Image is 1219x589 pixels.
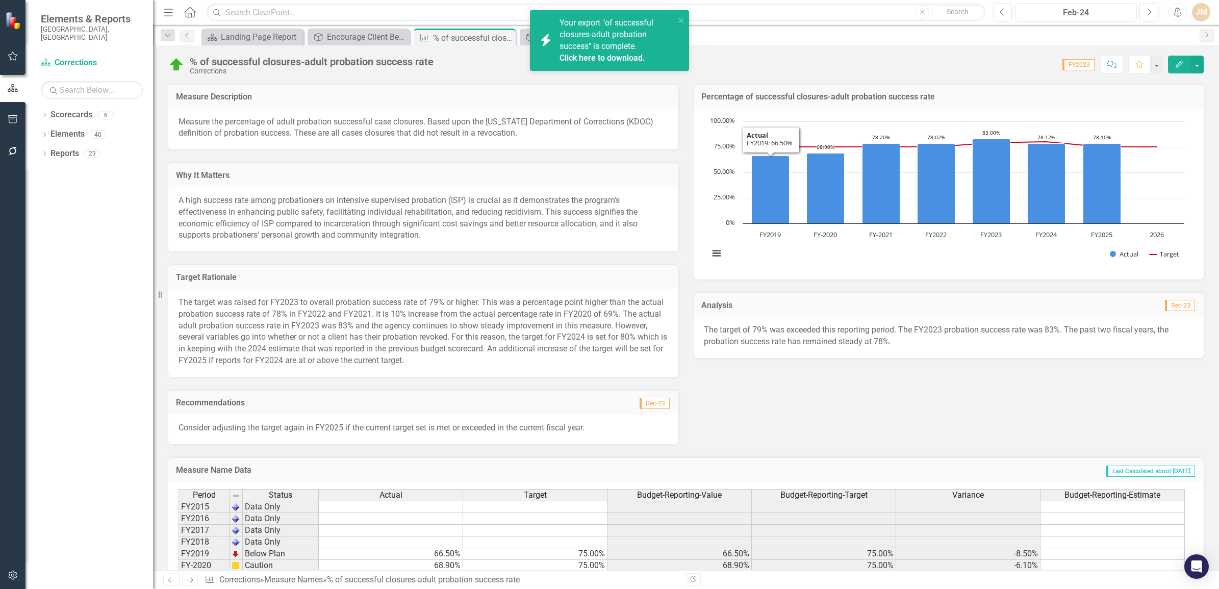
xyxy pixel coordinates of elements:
text: FY-2021 [869,230,893,239]
div: Chart. Highcharts interactive chart. [704,116,1193,269]
span: Budget-Reporting-Estimate [1064,491,1160,500]
img: 8DAGhfEEPCf229AAAAAElFTkSuQmCC [232,492,240,500]
path: FY2023, 83. Actual. [973,139,1010,223]
td: Below Plan [243,548,319,560]
text: FY2019 [759,230,781,239]
div: 40 [90,130,106,139]
img: TnMDeAgwAPMxUmUi88jYAAAAAElFTkSuQmCC [232,550,240,558]
span: Last Calculated about [DATE] [1106,466,1195,477]
path: FY2019, 66.5. Actual. [752,156,790,223]
span: Budget-Reporting-Target [780,491,868,500]
td: Data Only [243,536,319,548]
text: 2026 [1150,230,1164,239]
text: 75.00% [714,141,735,150]
img: cBAA0RP0Y6D5n+AAAAAElFTkSuQmCC [232,561,240,570]
span: Budget-Reporting-Value [637,491,722,500]
div: Corrections [190,67,434,75]
a: Corrections [41,57,143,69]
p: The target of 79% was exceeded this reporting period. The FY2023 probation success rate was 83%. ... [704,324,1193,348]
div: Encourage Client Behavior Change through Targeted Interventions [327,31,407,43]
p: Consider adjusting the target again in FY2025 if the current target set is met or exceeded in the... [179,422,668,434]
button: close [678,14,685,26]
img: AiWcYj9IZXgAAAAASUVORK5CYII= [232,503,240,511]
td: FY-2020 [179,560,230,572]
td: -6.10% [896,560,1040,572]
h3: Analysis [701,301,949,310]
text: FY2023 [980,230,1002,239]
text: FY-2020 [814,230,837,239]
input: Search Below... [41,81,143,99]
g: Actual, series 1 of 2. Bar series with 8 bars. [752,121,1157,224]
a: Measure Names [264,575,323,584]
img: AiWcYj9IZXgAAAAASUVORK5CYII= [232,515,240,523]
text: FY2025 [1091,230,1112,239]
a: Elements [50,129,85,140]
input: Search ClearPoint... [207,4,985,21]
h3: Target Rationale [176,273,671,282]
span: Status [269,491,292,500]
span: Dec-23 [640,398,670,409]
button: View chart menu, Chart [709,246,723,260]
text: 78.02% [927,134,945,141]
a: Corrections [219,575,260,584]
text: 78.20% [872,134,890,141]
path: FY2022, 78.02. Actual. [918,143,955,223]
div: 6 [97,111,114,119]
td: -8.50% [896,548,1040,560]
a: Click here to download. [560,53,645,63]
td: 75.00% [752,560,896,572]
td: FY2016 [179,513,230,525]
td: Data Only [243,513,319,525]
span: A high success rate among probationers on intensive supervised probation (ISP) is crucial as it d... [179,195,638,240]
text: 25.00% [714,192,735,201]
div: Landing Page Report [221,31,301,43]
td: FY2017 [179,525,230,536]
img: AiWcYj9IZXgAAAAASUVORK5CYII= [232,526,240,534]
p: The target was raised for FY2023 to overall probation success rate of 79% or higher. This was a p... [179,297,668,367]
img: AiWcYj9IZXgAAAAASUVORK5CYII= [232,538,240,546]
span: Your export "of successful closures-adult probation success" is complete. [560,18,672,64]
a: Scorecards [50,109,92,121]
button: Search [932,5,983,19]
path: FY2024, 78.12. Actual. [1028,143,1065,223]
td: 75.00% [752,548,896,560]
td: 68.90% [319,560,463,572]
text: 83.00% [982,129,1000,136]
span: Measure the percentage of adult probation successful case closures. Based upon the [US_STATE] Dep... [179,117,653,138]
td: Data Only [243,525,319,536]
span: Actual [379,491,402,500]
img: On Target [168,57,185,73]
div: % of successful closures-adult probation success rate [433,32,513,44]
td: 75.00% [463,560,607,572]
div: 23 [84,149,100,158]
a: Reports [50,148,79,160]
span: FY2023 [1062,59,1095,70]
a: Encourage Client Behavior Change through Targeted Interventions [310,31,407,43]
text: 68.90% [817,143,834,150]
a: Guide Clients towards success and Instill Lasting Behavioral Change [522,31,619,43]
img: ClearPoint Strategy [5,12,23,30]
a: Landing Page Report [204,31,301,43]
td: 66.50% [607,548,752,560]
td: 66.50% [319,548,463,560]
td: FY2018 [179,536,230,548]
button: Feb-24 [1015,3,1137,21]
td: Data Only [243,501,319,513]
span: Elements & Reports [41,13,143,25]
h3: Percentage of successful closures-adult probation success rate [701,92,1196,101]
h3: Why It Matters [176,171,671,180]
div: % of successful closures-adult probation success rate [327,575,520,584]
td: FY2019 [179,548,230,560]
span: Search [947,8,969,16]
div: Open Intercom Messenger [1184,554,1209,579]
button: Show Actual [1110,249,1138,259]
div: Feb-24 [1019,7,1133,19]
text: FY2022 [925,230,947,239]
path: FY2025, 78.1. Actual. [1083,143,1121,223]
span: Period [193,491,216,500]
td: 75.00% [463,548,607,560]
button: JM [1192,3,1210,21]
text: 66.50% [761,146,779,153]
td: Caution [243,560,319,572]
